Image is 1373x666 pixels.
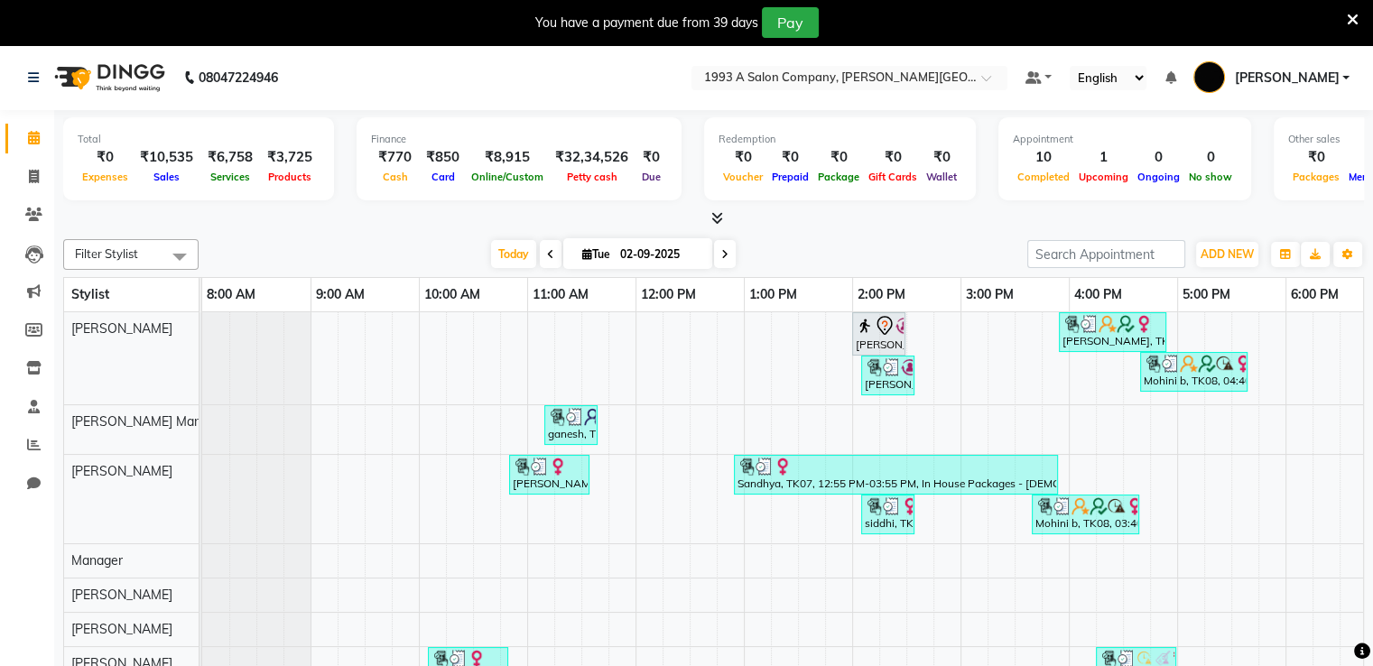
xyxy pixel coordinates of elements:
[1288,171,1344,183] span: Packages
[736,458,1056,492] div: Sandhya, TK07, 12:55 PM-03:55 PM, In House Packages - [DEMOGRAPHIC_DATA] beauty package 4 (₹3500)
[1074,147,1133,168] div: 1
[1074,171,1133,183] span: Upcoming
[635,147,667,168] div: ₹0
[200,147,260,168] div: ₹6,758
[528,282,593,308] a: 11:00 AM
[1288,147,1344,168] div: ₹0
[578,247,615,261] span: Tue
[149,171,184,183] span: Sales
[535,14,758,32] div: You have a payment due from 39 days
[378,171,413,183] span: Cash
[71,320,172,337] span: [PERSON_NAME]
[719,171,767,183] span: Voucher
[311,282,369,308] a: 9:00 AM
[420,282,485,308] a: 10:00 AM
[419,147,467,168] div: ₹850
[767,171,813,183] span: Prepaid
[767,147,813,168] div: ₹0
[961,282,1018,308] a: 3:00 PM
[1034,497,1137,532] div: Mohini b, TK08, 03:40 PM-04:40 PM, 3 g (stripless) brazilian wax - Under arms - [DEMOGRAPHIC_DATA...
[813,171,864,183] span: Package
[1234,69,1339,88] span: [PERSON_NAME]
[1027,240,1185,268] input: Search Appointment
[491,240,536,268] span: Today
[719,147,767,168] div: ₹0
[1061,315,1164,349] div: [PERSON_NAME], TK09, 03:55 PM-04:55 PM, Hair Wash - Biotop - [DEMOGRAPHIC_DATA] (₹450),Head Massa...
[1133,171,1184,183] span: Ongoing
[853,282,910,308] a: 2:00 PM
[46,52,170,103] img: logo
[71,587,172,603] span: [PERSON_NAME]
[1142,355,1246,389] div: Mohini b, TK08, 04:40 PM-05:40 PM, Hair Cut with wella Hiar wash - [DEMOGRAPHIC_DATA] (₹750)
[864,147,922,168] div: ₹0
[863,358,913,393] div: [PERSON_NAME], TK06, 02:05 PM-02:35 PM, Hair Styling - Blow dry - [DEMOGRAPHIC_DATA] (₹350)
[864,171,922,183] span: Gift Cards
[71,621,172,637] span: [PERSON_NAME]
[78,132,320,147] div: Total
[762,7,819,38] button: Pay
[546,408,596,442] div: ganesh, TK03, 11:10 AM-11:40 AM, 3 g (stripless) brazilian wax - Chin - [DEMOGRAPHIC_DATA] (₹150)
[199,52,278,103] b: 08047224946
[75,246,138,261] span: Filter Stylist
[260,147,320,168] div: ₹3,725
[922,171,961,183] span: Wallet
[637,171,665,183] span: Due
[1201,247,1254,261] span: ADD NEW
[922,147,961,168] div: ₹0
[133,147,200,168] div: ₹10,535
[467,147,548,168] div: ₹8,915
[854,315,904,353] div: [PERSON_NAME], TK04, 02:00 PM-02:30 PM, Hair Styling - Blow dry - [DEMOGRAPHIC_DATA]
[562,171,622,183] span: Petty cash
[467,171,548,183] span: Online/Custom
[371,147,419,168] div: ₹770
[1196,242,1258,267] button: ADD NEW
[1070,282,1127,308] a: 4:00 PM
[511,458,588,492] div: [PERSON_NAME], TK02, 10:50 AM-11:35 AM, Threading - Eyebrows - [DEMOGRAPHIC_DATA] (₹70),Threading...
[1193,61,1225,93] img: Savita HO
[1013,132,1237,147] div: Appointment
[371,132,667,147] div: Finance
[1178,282,1235,308] a: 5:00 PM
[636,282,700,308] a: 12:00 PM
[615,241,705,268] input: 2025-09-02
[1286,282,1343,308] a: 6:00 PM
[206,171,255,183] span: Services
[78,171,133,183] span: Expenses
[548,147,635,168] div: ₹32,34,526
[1013,171,1074,183] span: Completed
[863,497,913,532] div: siddhi, TK05, 02:05 PM-02:35 PM, Hair Wash - Biotop - [DEMOGRAPHIC_DATA] (₹450)
[71,413,209,430] span: [PERSON_NAME] Mane
[1184,147,1237,168] div: 0
[719,132,961,147] div: Redemption
[1013,147,1074,168] div: 10
[71,463,172,479] span: [PERSON_NAME]
[264,171,316,183] span: Products
[813,147,864,168] div: ₹0
[71,552,123,569] span: Manager
[71,286,109,302] span: Stylist
[78,147,133,168] div: ₹0
[202,282,260,308] a: 8:00 AM
[1133,147,1184,168] div: 0
[1184,171,1237,183] span: No show
[745,282,802,308] a: 1:00 PM
[427,171,459,183] span: Card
